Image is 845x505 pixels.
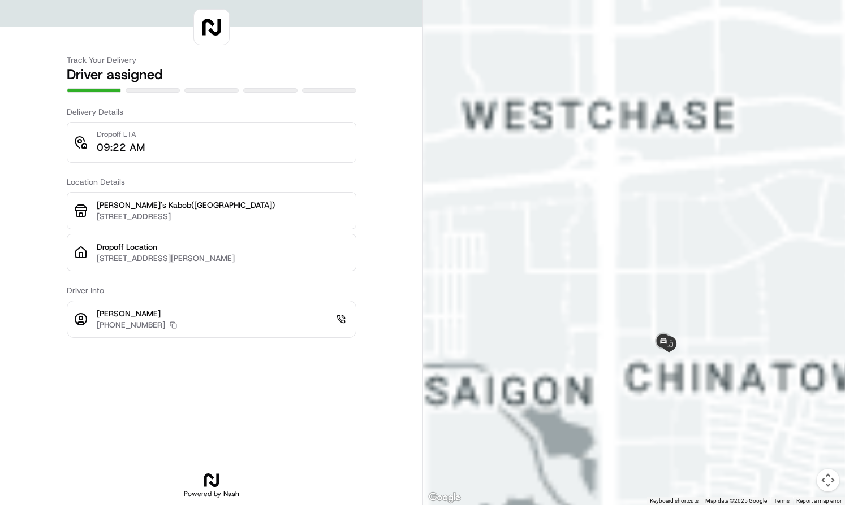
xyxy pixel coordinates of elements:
p: Dropoff Location [97,241,349,252]
h3: Delivery Details [67,106,356,117]
h3: Location Details [67,176,356,188]
span: Nash [223,489,239,498]
p: [STREET_ADDRESS] [97,211,349,222]
p: [PERSON_NAME] [97,308,177,319]
h2: Driver assigned [67,66,356,84]
p: Dropoff ETA [97,129,145,140]
img: Google [426,490,463,505]
p: 09:22 AM [97,140,145,155]
p: [STREET_ADDRESS][PERSON_NAME] [97,252,349,264]
button: Map camera controls [817,469,839,491]
h3: Track Your Delivery [67,54,356,66]
p: [PERSON_NAME]'s Kabob([GEOGRAPHIC_DATA]) [97,199,349,211]
a: Terms [774,498,790,504]
h2: Powered by [184,489,239,498]
p: [PHONE_NUMBER] [97,319,165,330]
a: Report a map error [796,498,842,504]
button: Keyboard shortcuts [650,497,699,505]
h3: Driver Info [67,285,356,296]
a: Open this area in Google Maps (opens a new window) [426,490,463,505]
span: Map data ©2025 Google [705,498,767,504]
